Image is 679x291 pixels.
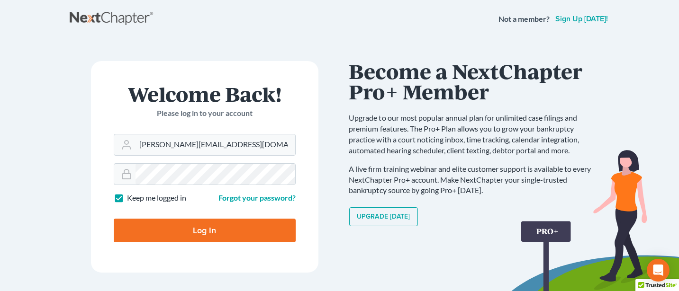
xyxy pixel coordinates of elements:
[553,15,610,23] a: Sign up [DATE]!
[114,108,296,119] p: Please log in to your account
[349,61,600,101] h1: Become a NextChapter Pro+ Member
[127,193,186,203] label: Keep me logged in
[114,219,296,242] input: Log In
[349,164,600,196] p: A live firm training webinar and elite customer support is available to every NextChapter Pro+ ac...
[498,14,550,25] strong: Not a member?
[218,193,296,202] a: Forgot your password?
[349,207,418,226] a: Upgrade [DATE]
[349,113,600,156] p: Upgrade to our most popular annual plan for unlimited case filings and premium features. The Pro+...
[136,134,295,155] input: Email Address
[114,84,296,104] h1: Welcome Back!
[647,259,670,282] div: Open Intercom Messenger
